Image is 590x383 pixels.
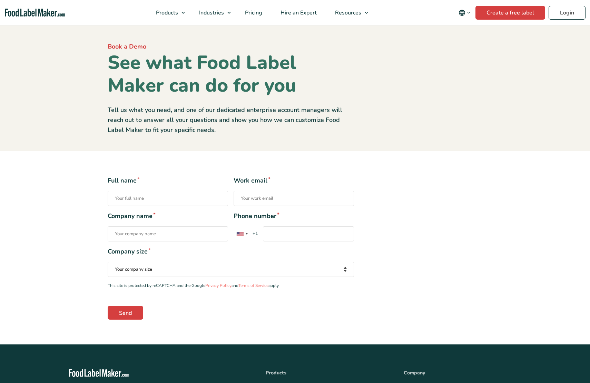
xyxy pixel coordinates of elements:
[69,369,129,377] img: Food Label Maker - white
[108,176,482,319] form: Contact form
[108,282,354,289] p: This site is protected by reCAPTCHA and the Google and apply.
[249,230,261,237] span: +1
[205,283,232,288] a: Privacy Policy
[234,176,354,185] span: Work email
[108,105,354,135] p: Tell us what you need, and one of our dedicated enterprise account managers will reach out to ans...
[266,369,383,377] p: Products
[475,6,545,20] a: Create a free label
[333,9,362,17] span: Resources
[69,369,245,377] a: Food Label Maker homepage
[278,9,317,17] span: Hire an Expert
[5,9,65,17] a: Food Label Maker homepage
[108,42,146,51] span: Book a Demo
[108,247,354,256] span: Company size
[243,9,263,17] span: Pricing
[108,51,354,97] h1: See what Food Label Maker can do for you
[454,6,475,20] button: Change language
[108,176,228,185] span: Full name
[108,191,228,206] input: Full name*
[263,226,354,241] input: Phone number* List of countries+1
[234,227,250,241] div: United States: +1
[549,6,586,20] a: Login
[108,211,228,221] span: Company name
[108,306,143,320] input: Send
[154,9,179,17] span: Products
[108,226,228,241] input: Company name*
[234,211,354,221] span: Phone number
[238,283,268,288] a: Terms of Service
[404,369,521,377] p: Company
[197,9,225,17] span: Industries
[234,191,354,206] input: Work email*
